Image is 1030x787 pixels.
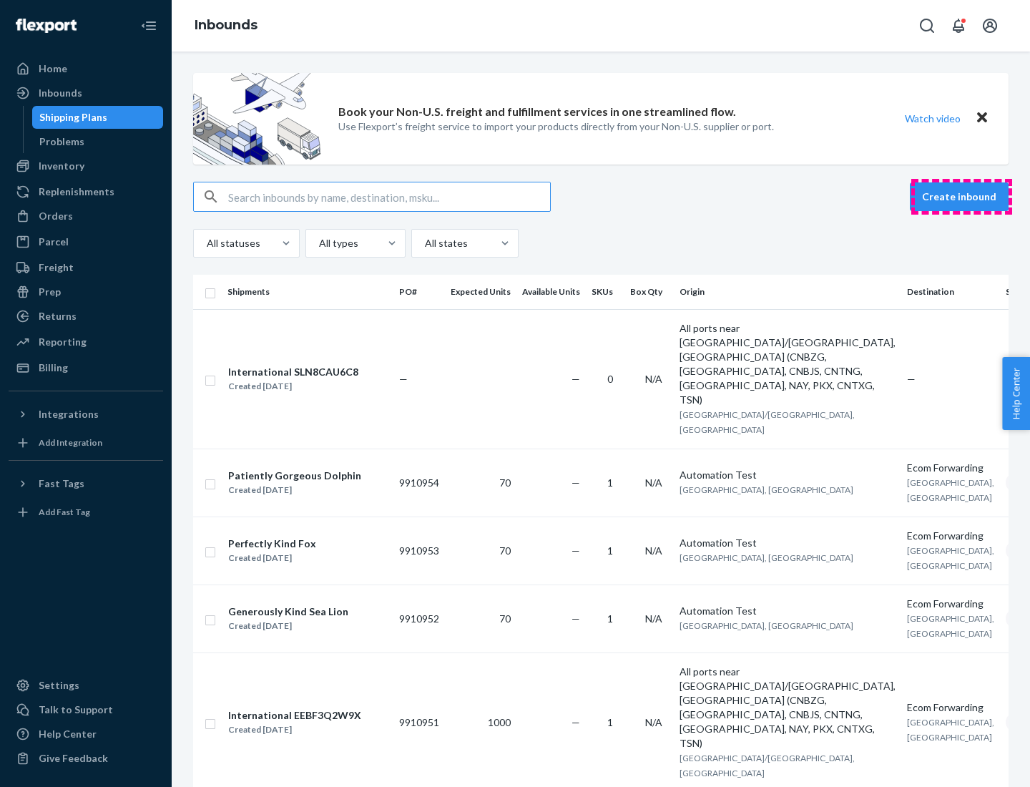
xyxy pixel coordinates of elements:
div: Prep [39,285,61,299]
span: 70 [499,544,511,557]
span: 70 [499,612,511,625]
div: Automation Test [680,536,896,550]
img: Flexport logo [16,19,77,33]
span: [GEOGRAPHIC_DATA], [GEOGRAPHIC_DATA] [907,613,994,639]
p: Use Flexport’s freight service to import your products directly from your Non-U.S. supplier or port. [338,119,774,134]
span: N/A [645,544,662,557]
div: Returns [39,309,77,323]
span: [GEOGRAPHIC_DATA]/[GEOGRAPHIC_DATA], [GEOGRAPHIC_DATA] [680,753,855,778]
input: All statuses [205,236,207,250]
div: Shipping Plans [39,110,107,124]
span: N/A [645,716,662,728]
span: N/A [645,612,662,625]
span: [GEOGRAPHIC_DATA], [GEOGRAPHIC_DATA] [680,484,853,495]
span: Help Center [1002,357,1030,430]
div: Automation Test [680,468,896,482]
input: All states [423,236,425,250]
span: 1 [607,716,613,728]
span: 70 [499,476,511,489]
div: Reporting [39,335,87,349]
th: Available Units [516,275,586,309]
th: Destination [901,275,1000,309]
a: Returns [9,305,163,328]
span: [GEOGRAPHIC_DATA], [GEOGRAPHIC_DATA] [907,477,994,503]
div: Inventory [39,159,84,173]
span: 1 [607,476,613,489]
div: Ecom Forwarding [907,597,994,611]
span: [GEOGRAPHIC_DATA], [GEOGRAPHIC_DATA] [907,717,994,743]
a: Prep [9,280,163,303]
span: — [399,373,408,385]
div: Created [DATE] [228,379,358,393]
div: Created [DATE] [228,551,316,565]
div: Perfectly Kind Fox [228,537,316,551]
span: — [572,544,580,557]
div: Problems [39,135,84,149]
div: Ecom Forwarding [907,700,994,715]
button: Open Search Box [913,11,941,40]
button: Give Feedback [9,747,163,770]
div: Billing [39,361,68,375]
div: Integrations [39,407,99,421]
button: Close [973,108,991,129]
button: Open notifications [944,11,973,40]
div: Patiently Gorgeous Dolphin [228,469,361,483]
input: All types [318,236,319,250]
div: Help Center [39,727,97,741]
a: Orders [9,205,163,228]
a: Freight [9,256,163,279]
span: N/A [645,476,662,489]
td: 9910952 [393,585,445,652]
a: Problems [32,130,164,153]
span: [GEOGRAPHIC_DATA], [GEOGRAPHIC_DATA] [680,620,853,631]
p: Book your Non-U.S. freight and fulfillment services in one streamlined flow. [338,104,736,120]
span: [GEOGRAPHIC_DATA]/[GEOGRAPHIC_DATA], [GEOGRAPHIC_DATA] [680,409,855,435]
div: Home [39,62,67,76]
div: Inbounds [39,86,82,100]
ol: breadcrumbs [183,5,269,47]
div: Created [DATE] [228,723,361,737]
span: [GEOGRAPHIC_DATA], [GEOGRAPHIC_DATA] [907,545,994,571]
span: 1 [607,612,613,625]
button: Close Navigation [134,11,163,40]
div: Talk to Support [39,703,113,717]
a: Add Fast Tag [9,501,163,524]
td: 9910953 [393,517,445,585]
div: Ecom Forwarding [907,529,994,543]
div: International SLN8CAU6C8 [228,365,358,379]
div: Settings [39,678,79,693]
a: Talk to Support [9,698,163,721]
span: — [572,612,580,625]
a: Billing [9,356,163,379]
th: Box Qty [624,275,674,309]
div: Give Feedback [39,751,108,766]
span: — [572,476,580,489]
a: Inventory [9,155,163,177]
span: — [572,716,580,728]
div: Add Integration [39,436,102,449]
div: International EEBF3Q2W9X [228,708,361,723]
a: Inbounds [195,17,257,33]
input: Search inbounds by name, destination, msku... [228,182,550,211]
th: SKUs [586,275,624,309]
div: Fast Tags [39,476,84,491]
div: Replenishments [39,185,114,199]
th: Expected Units [445,275,516,309]
button: Open account menu [976,11,1004,40]
span: — [907,373,916,385]
span: 0 [607,373,613,385]
button: Integrations [9,403,163,426]
button: Fast Tags [9,472,163,495]
a: Parcel [9,230,163,253]
a: Add Integration [9,431,163,454]
div: Ecom Forwarding [907,461,994,475]
span: 1 [607,544,613,557]
div: Automation Test [680,604,896,618]
span: 1000 [488,716,511,728]
div: Created [DATE] [228,619,348,633]
div: Orders [39,209,73,223]
div: Freight [39,260,74,275]
span: — [572,373,580,385]
div: All ports near [GEOGRAPHIC_DATA]/[GEOGRAPHIC_DATA], [GEOGRAPHIC_DATA] (CNBZG, [GEOGRAPHIC_DATA], ... [680,665,896,751]
span: N/A [645,373,662,385]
